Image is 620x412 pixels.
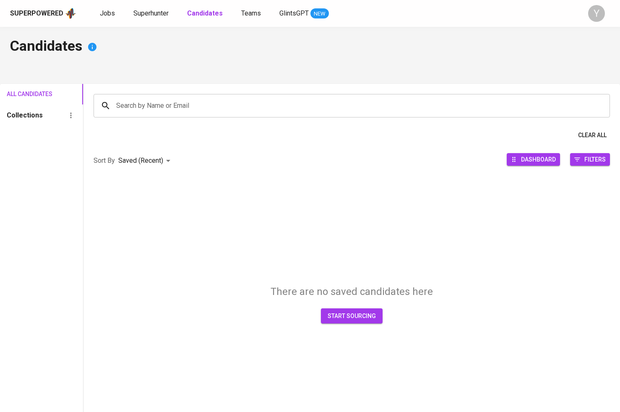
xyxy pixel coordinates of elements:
button: Dashboard [507,153,560,166]
a: Candidates [187,8,224,19]
span: Teams [241,9,261,17]
button: Clear All [575,128,610,143]
span: Jobs [100,9,115,17]
span: GlintsGPT [279,9,309,17]
p: Sort By [94,156,115,166]
h4: Candidates [10,37,610,57]
span: All Candidates [7,89,39,99]
a: GlintsGPT NEW [279,8,329,19]
div: Y [588,5,605,22]
h6: Collections [7,110,43,121]
span: Superhunter [133,9,169,17]
b: Candidates [187,9,223,17]
button: start sourcing [321,308,383,324]
button: Filters [570,153,610,166]
span: Dashboard [521,154,556,165]
div: Saved (Recent) [118,153,173,169]
a: Jobs [100,8,117,19]
div: Superpowered [10,9,63,18]
span: NEW [310,10,329,18]
a: Superpoweredapp logo [10,7,76,20]
span: start sourcing [328,311,376,321]
span: Filters [584,154,606,165]
p: Saved (Recent) [118,156,163,166]
a: Superhunter [133,8,170,19]
a: Teams [241,8,263,19]
h5: There are no saved candidates here [271,285,433,298]
img: app logo [65,7,76,20]
span: Clear All [578,130,607,141]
